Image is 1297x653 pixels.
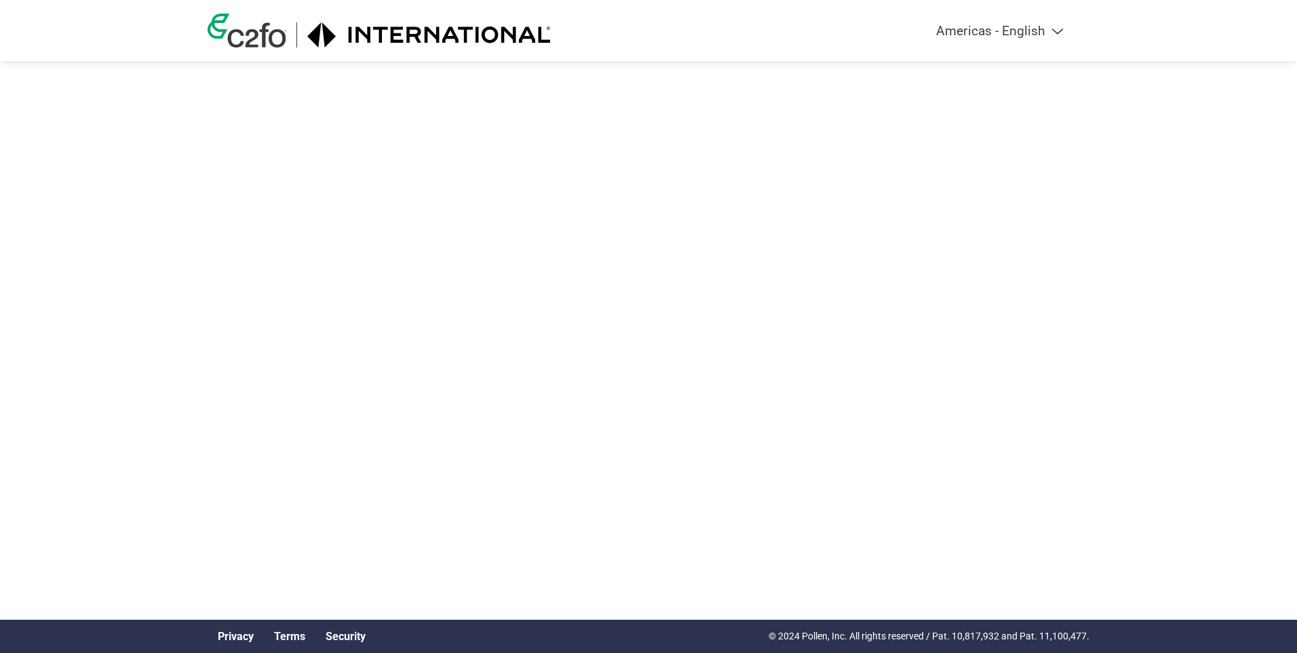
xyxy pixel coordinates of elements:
a: Terms [274,630,305,643]
a: Security [326,630,366,643]
img: c2fo logo [208,14,286,48]
a: Privacy [218,630,254,643]
p: © 2024 Pollen, Inc. All rights reserved / Pat. 10,817,932 and Pat. 11,100,477. [769,629,1089,643]
img: International Motors, LLC. [307,22,551,48]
